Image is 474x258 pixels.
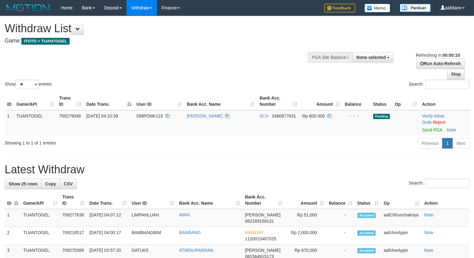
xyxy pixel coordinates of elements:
span: OMPONK123 [136,113,163,118]
th: Status: activate to sort column ascending [355,191,381,209]
label: Search: [409,80,469,89]
a: Show 25 rows [5,179,41,189]
span: Refreshing in: [416,53,460,58]
span: [PERSON_NAME] [245,212,281,217]
th: Action [420,92,471,110]
span: 709279049 [59,113,81,118]
td: 1 [5,209,21,227]
th: Date Trans.: activate to sort column ascending [87,191,129,209]
a: Send PGA [422,127,442,132]
td: TUANTOGEL [21,227,60,245]
td: [DATE] 04:07:12 [87,209,129,227]
td: 709218517 [60,227,87,245]
th: ID: activate to sort column descending [5,191,21,209]
td: 709277636 [60,209,87,227]
th: Balance [342,92,371,110]
span: None selected [356,55,386,60]
th: Action [422,191,469,209]
span: Pending [373,114,390,119]
a: Copy [41,179,60,189]
td: BAMBANGBIM [129,227,176,245]
a: ATIMSUPARMAN [179,248,213,253]
span: ITOTO > TUANTOGEL [21,38,70,45]
span: [DATE] 04:10:39 [86,113,118,118]
a: Previous [418,138,442,149]
span: BCA [260,113,268,118]
span: [PERSON_NAME] [245,248,281,253]
div: Showing 1 to 1 of 1 entries [5,137,193,146]
h1: Withdraw List [5,22,310,35]
td: aafChhunchakriya [381,209,422,227]
a: Reject [433,120,445,125]
label: Show entries [5,80,52,89]
th: Trans ID: activate to sort column ascending [60,191,87,209]
span: Rp 600.000 [302,113,325,118]
td: - [326,227,355,245]
th: Bank Acc. Name: activate to sort column ascending [177,191,243,209]
th: User ID: activate to sort column ascending [129,191,176,209]
span: Show 25 rows [9,181,37,186]
span: Accepted [357,230,376,236]
div: PGA Site Balance / [308,52,352,63]
div: - - - [345,113,368,119]
a: MIRA [179,212,190,217]
span: · [422,113,444,125]
td: TUANTOGEL [14,110,57,136]
td: Rp 51,000 [285,209,326,227]
a: BAMBANG [179,230,201,235]
th: User ID: activate to sort column ascending [134,92,184,110]
td: 1 [5,110,14,136]
td: Rp 2,000,000 [285,227,326,245]
a: Note [424,212,433,217]
td: [DATE] 04:00:17 [87,227,129,245]
strong: 00:00:10 [442,53,460,58]
th: Bank Acc. Name: activate to sort column ascending [184,92,257,110]
th: Amount: activate to sort column ascending [300,92,342,110]
a: Stop [447,69,465,79]
span: Copy 1120015467025 to clipboard [245,236,276,241]
img: MOTION_logo.png [5,3,52,12]
img: panduan.png [400,4,431,12]
th: Op: activate to sort column ascending [392,92,420,110]
a: CSV [60,179,77,189]
td: - [326,209,355,227]
a: Allow Grab [422,113,444,125]
label: Search: [409,179,469,188]
a: Note [424,230,433,235]
h1: Latest Withdraw [5,163,469,176]
th: Game/API: activate to sort column ascending [21,191,60,209]
th: ID [5,92,14,110]
a: Verify [422,113,433,118]
a: Next [452,138,469,149]
td: · · [420,110,471,136]
a: Note [447,127,456,132]
span: Copy 3480877631 to clipboard [272,113,296,118]
h4: Game: [5,38,310,44]
th: Bank Acc. Number: activate to sort column ascending [257,92,300,110]
th: Amount: activate to sort column ascending [285,191,326,209]
span: Copy 082169159131 to clipboard [245,219,274,224]
th: Date Trans.: activate to sort column descending [84,92,134,110]
img: Button%20Memo.svg [364,4,390,12]
span: CSV [64,181,73,186]
th: Op: activate to sort column ascending [381,191,422,209]
td: aafchonlypin [381,227,422,245]
td: LIMPAHLUAH [129,209,176,227]
a: [PERSON_NAME] [187,113,222,118]
button: None selected [352,52,394,63]
span: Copy [45,181,56,186]
img: Feedback.jpg [324,4,355,12]
a: Run Auto-Refresh [416,58,465,69]
td: TUANTOGEL [21,209,60,227]
th: Game/API: activate to sort column ascending [14,92,57,110]
input: Search: [425,179,469,188]
a: Note [424,248,433,253]
th: Balance: activate to sort column ascending [326,191,355,209]
span: MANDIRI [245,230,263,235]
span: Accepted [357,213,376,218]
th: Status [371,92,392,110]
span: Accepted [357,248,376,253]
td: 2 [5,227,21,245]
input: Search: [425,80,469,89]
th: Trans ID: activate to sort column ascending [57,92,84,110]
